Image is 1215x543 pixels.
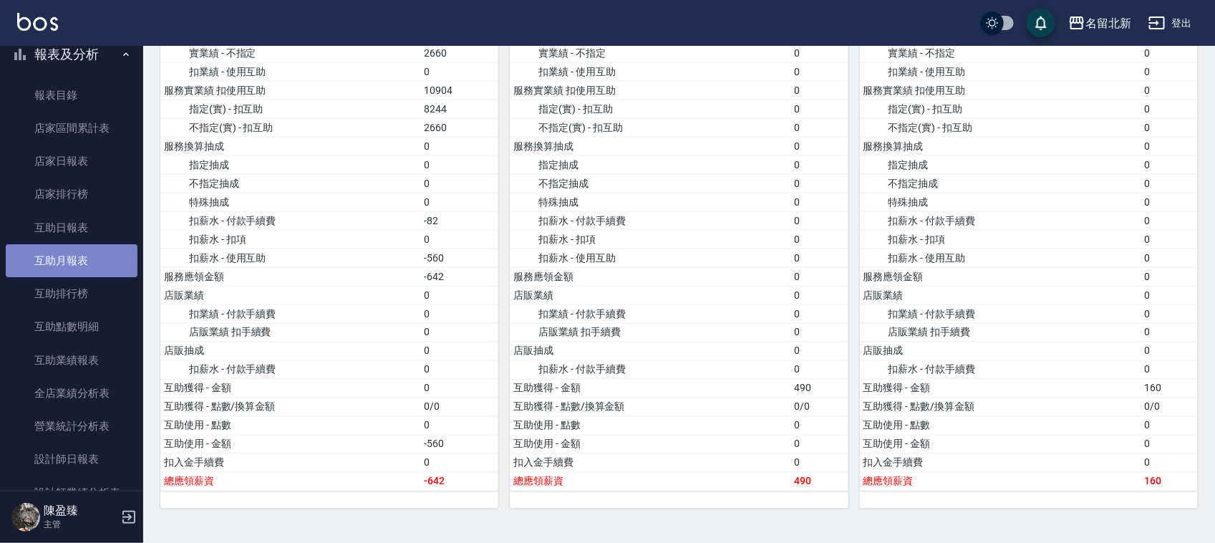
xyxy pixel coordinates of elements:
td: 店販業績 [510,286,790,304]
td: 0 [791,118,848,137]
td: 服務實業績 扣使用互助 [860,81,1141,100]
td: 0 [1141,174,1198,193]
td: 總應領薪資 [860,472,1141,491]
td: 0 [1141,453,1198,472]
td: 0 [1141,435,1198,453]
td: 8244 [421,100,499,118]
td: 0 [421,342,499,360]
td: 互助獲得 - 點數/換算金額 [860,398,1141,416]
td: 實業績 - 不指定 [160,44,421,62]
td: 0 [421,62,499,81]
td: 160 [1141,472,1198,491]
td: 扣業績 - 付款手續費 [860,304,1141,323]
td: 0 [791,267,848,286]
button: 報表及分析 [6,36,137,73]
a: 店家區間累計表 [6,112,137,145]
td: 互助獲得 - 金額 [860,379,1141,398]
td: 0 [791,249,848,267]
td: 0 [1141,81,1198,100]
td: 0 [421,323,499,342]
td: 扣薪水 - 付款手續費 [860,211,1141,230]
td: 扣薪水 - 使用互助 [510,249,790,267]
td: 扣薪水 - 付款手續費 [160,360,421,379]
td: 0 [791,286,848,304]
td: 0 [791,211,848,230]
td: 不指定抽成 [860,174,1141,193]
td: 店販業績 [860,286,1141,304]
td: 0 [1141,342,1198,360]
td: 0 [1141,249,1198,267]
td: 扣薪水 - 付款手續費 [510,360,790,379]
td: 店販業績 [160,286,421,304]
td: 服務換算抽成 [510,137,790,155]
td: 0/0 [791,398,848,416]
td: -642 [421,267,499,286]
td: 0 [791,453,848,472]
td: 指定(實) - 扣互助 [160,100,421,118]
td: 扣薪水 - 付款手續費 [160,211,421,230]
td: 不指定抽成 [160,174,421,193]
td: 總應領薪資 [510,472,790,491]
td: 互助獲得 - 金額 [510,379,790,398]
td: 互助使用 - 點數 [160,416,421,435]
td: 0 [791,230,848,249]
td: 扣業績 - 付款手續費 [510,304,790,323]
td: 0 [791,137,848,155]
td: 0 [1141,267,1198,286]
td: 0 [1141,155,1198,174]
td: 扣薪水 - 扣項 [860,230,1141,249]
td: 指定(實) - 扣互助 [860,100,1141,118]
td: 互助獲得 - 金額 [160,379,421,398]
td: 指定(實) - 扣互助 [510,100,790,118]
td: 490 [791,379,848,398]
td: 店販抽成 [860,342,1141,360]
td: 指定抽成 [510,155,790,174]
td: 互助使用 - 點數 [860,416,1141,435]
a: 設計師日報表 [6,443,137,476]
td: 0 [791,62,848,81]
td: 扣薪水 - 使用互助 [160,249,421,267]
button: save [1027,9,1055,37]
td: 0 [421,286,499,304]
td: 扣薪水 - 付款手續費 [860,360,1141,379]
td: 指定抽成 [160,155,421,174]
td: 扣入金手續費 [510,453,790,472]
td: 服務應領金額 [510,267,790,286]
td: 店販抽成 [160,342,421,360]
td: 0 [791,435,848,453]
a: 店家日報表 [6,145,137,178]
td: 實業績 - 不指定 [860,44,1141,62]
td: 服務實業績 扣使用互助 [160,81,421,100]
td: 0 [421,155,499,174]
td: 0 [791,416,848,435]
td: -560 [421,249,499,267]
td: 指定抽成 [860,155,1141,174]
h5: 陳盈臻 [44,504,117,518]
td: 扣薪水 - 付款手續費 [510,211,790,230]
a: 全店業績分析表 [6,377,137,410]
td: 0 [421,193,499,211]
td: 扣薪水 - 扣項 [160,230,421,249]
td: 160 [1141,379,1198,398]
a: 報表目錄 [6,79,137,112]
td: -82 [421,211,499,230]
td: 0 [421,304,499,323]
td: 不指定(實) - 扣互助 [860,118,1141,137]
td: 0/0 [421,398,499,416]
td: 互助獲得 - 點數/換算金額 [160,398,421,416]
td: 0 [421,137,499,155]
td: 店販抽成 [510,342,790,360]
td: 特殊抽成 [160,193,421,211]
td: 0 [791,360,848,379]
a: 店家排行榜 [6,178,137,211]
td: -642 [421,472,499,491]
td: 0 [1141,304,1198,323]
td: 互助使用 - 金額 [160,435,421,453]
td: 扣入金手續費 [160,453,421,472]
td: 0 [421,416,499,435]
td: 2660 [421,118,499,137]
a: 互助月報表 [6,244,137,277]
td: 2660 [421,44,499,62]
td: 服務換算抽成 [160,137,421,155]
td: 0/0 [1141,398,1198,416]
